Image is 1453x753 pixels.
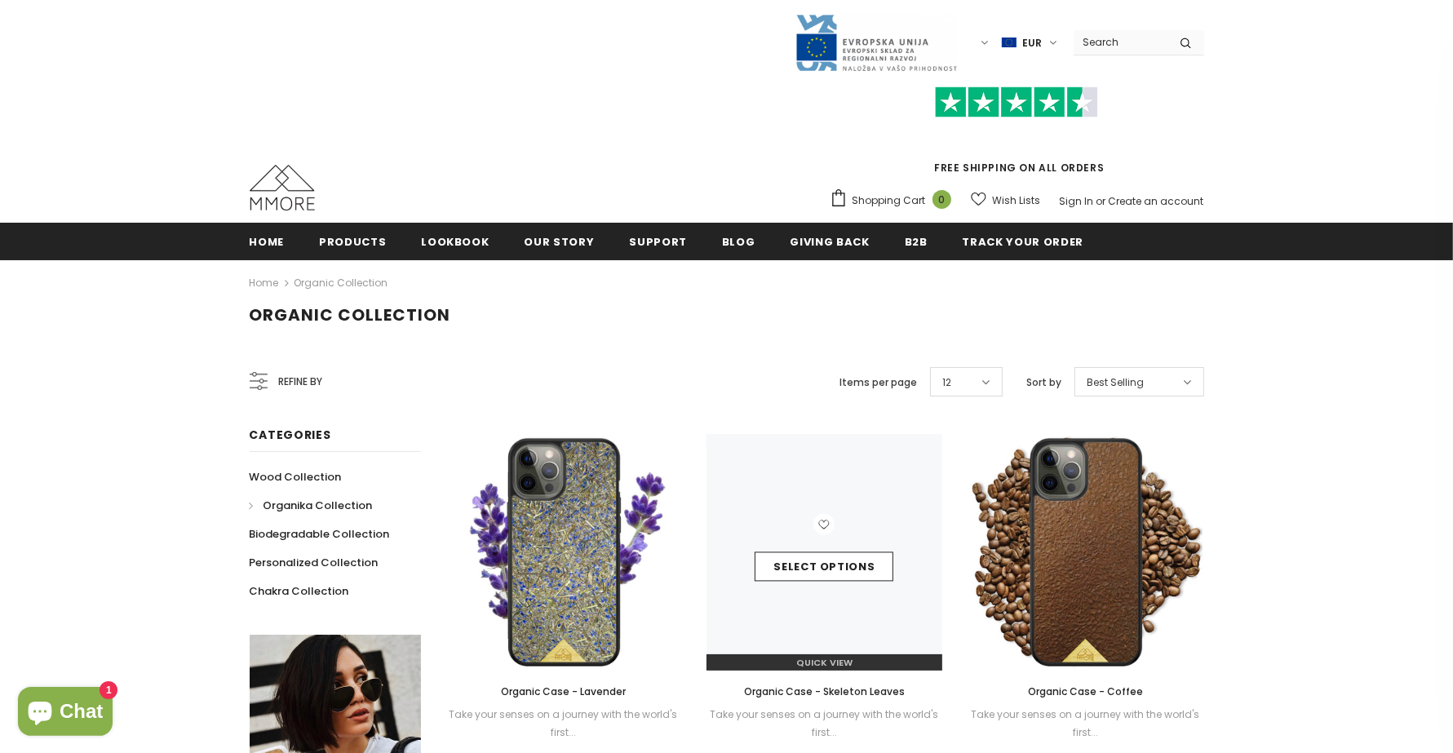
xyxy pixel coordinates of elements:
[968,706,1204,742] div: Take your senses on a journey with the world's first...
[250,165,315,210] img: MMORE Cases
[250,526,390,542] span: Biodegradable Collection
[963,223,1083,259] a: Track your order
[319,223,386,259] a: Products
[971,186,1041,215] a: Wish Lists
[250,491,373,520] a: Organika Collection
[250,469,342,485] span: Wood Collection
[707,683,943,701] a: Organic Case - Skeleton Leaves
[295,276,388,290] a: Organic Collection
[250,577,349,605] a: Chakra Collection
[250,520,390,548] a: Biodegradable Collection
[250,303,451,326] span: Organic Collection
[250,583,349,599] span: Chakra Collection
[968,683,1204,701] a: Organic Case - Coffee
[1096,194,1106,208] span: or
[905,223,928,259] a: B2B
[1109,194,1204,208] a: Create an account
[932,190,951,209] span: 0
[279,373,323,391] span: Refine by
[501,684,626,698] span: Organic Case - Lavender
[1023,35,1043,51] span: EUR
[795,35,958,49] a: Javni Razpis
[993,193,1041,209] span: Wish Lists
[755,552,893,582] a: Select options
[707,654,943,671] a: Quick View
[905,234,928,250] span: B2B
[250,555,379,570] span: Personalized Collection
[525,223,595,259] a: Our Story
[250,463,342,491] a: Wood Collection
[795,13,958,73] img: Javni Razpis
[1060,194,1094,208] a: Sign In
[744,684,905,698] span: Organic Case - Skeleton Leaves
[264,498,373,513] span: Organika Collection
[791,223,870,259] a: Giving back
[963,234,1083,250] span: Track your order
[445,683,682,701] a: Organic Case - Lavender
[250,273,279,293] a: Home
[250,223,285,259] a: Home
[943,374,952,391] span: 12
[13,687,117,740] inbox-online-store-chat: Shopify online store chat
[722,223,755,259] a: Blog
[421,223,489,259] a: Lookbook
[421,234,489,250] span: Lookbook
[796,656,853,669] span: Quick View
[629,223,687,259] a: support
[250,234,285,250] span: Home
[707,706,943,742] div: Take your senses on a journey with the world's first...
[445,706,682,742] div: Take your senses on a journey with the world's first...
[1088,374,1145,391] span: Best Selling
[722,234,755,250] span: Blog
[840,374,918,391] label: Items per page
[629,234,687,250] span: support
[525,234,595,250] span: Our Story
[830,94,1204,175] span: FREE SHIPPING ON ALL ORDERS
[707,434,943,671] img: Skeleton Leaves in Hand
[1074,30,1167,54] input: Search Site
[250,548,379,577] a: Personalized Collection
[791,234,870,250] span: Giving back
[1028,684,1143,698] span: Organic Case - Coffee
[830,188,959,213] a: Shopping Cart 0
[1027,374,1062,391] label: Sort by
[250,427,331,443] span: Categories
[935,86,1098,118] img: Trust Pilot Stars
[853,193,926,209] span: Shopping Cart
[830,117,1204,160] iframe: Customer reviews powered by Trustpilot
[319,234,386,250] span: Products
